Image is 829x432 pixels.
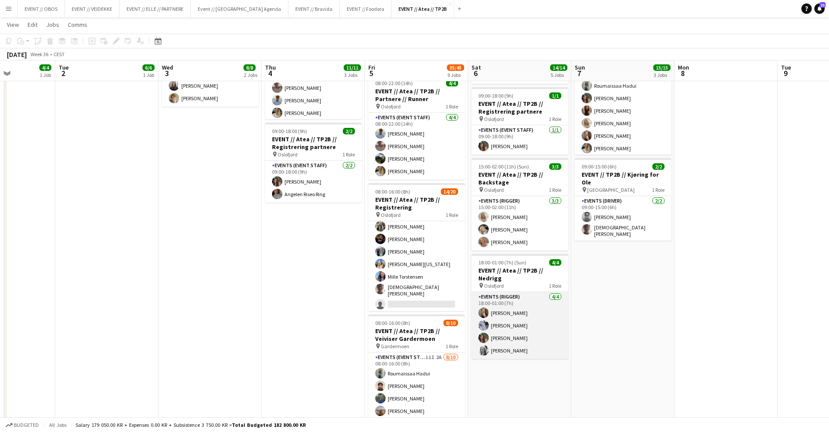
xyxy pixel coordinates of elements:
[446,103,458,110] span: 1 Role
[191,0,288,17] button: Event // [GEOGRAPHIC_DATA] Agenda
[471,196,568,251] app-card-role: Events (Rigger)3/315:00-02:00 (11h)[PERSON_NAME][PERSON_NAME][PERSON_NAME]
[368,64,375,71] span: Fri
[43,19,63,30] a: Jobs
[820,2,826,8] span: 21
[575,64,585,71] span: Sun
[549,116,561,122] span: 1 Role
[471,87,568,155] app-job-card: 09:00-18:00 (9h)1/1EVENT // Atea // TP2B // Registrering partnere Oslofjord1 RoleEvents (Event St...
[368,105,465,375] app-card-role: [PERSON_NAME][PERSON_NAME][PERSON_NAME][PERSON_NAME][PERSON_NAME][PERSON_NAME][PERSON_NAME][US_ST...
[3,19,22,30] a: View
[471,64,481,71] span: Sat
[575,171,671,186] h3: EVENT // TP2B // Kjøring for Ole
[265,64,276,71] span: Thu
[162,65,259,107] app-card-role: Events (Driver)2/209:00-17:00 (8h)[PERSON_NAME][PERSON_NAME]
[368,113,465,180] app-card-role: Events (Event Staff)4/408:00-22:00 (14h)[PERSON_NAME][PERSON_NAME][PERSON_NAME][PERSON_NAME]
[471,292,568,359] app-card-role: Events (Rigger)4/418:00-01:00 (7h)[PERSON_NAME][PERSON_NAME][PERSON_NAME][PERSON_NAME]
[678,64,689,71] span: Mon
[381,103,401,110] span: Oslofjord
[443,320,458,326] span: 8/10
[368,87,465,103] h3: EVENT // Atea // TP2B // Partnere // Runner
[446,80,458,86] span: 4/4
[814,3,825,14] a: 21
[64,19,91,30] a: Comms
[7,21,19,29] span: View
[780,68,791,78] span: 9
[550,64,567,71] span: 14/14
[446,343,458,349] span: 1 Role
[368,327,465,343] h3: EVENT // Atea // TP2B // Veiviser Gardermoen
[368,183,465,311] app-job-card: 08:00-16:00 (8h)14/20EVENT // Atea // TP2B // Registrering Oslofjord1 Role[PERSON_NAME][PERSON_NA...
[68,21,87,29] span: Comms
[161,68,173,78] span: 3
[575,27,671,155] app-job-card: 08:00-16:00 (8h)7/7EVENT // Atea // TP2B // Veiviser OCC Oslofjord1 RoleActor7/708:00-16:00 (8h)R...
[653,64,671,71] span: 15/15
[344,72,361,78] div: 3 Jobs
[265,161,362,203] app-card-role: Events (Event Staff)2/209:00-18:00 (9h)[PERSON_NAME]Angelen Riseo Ring
[344,64,361,71] span: 11/11
[120,0,191,17] button: EVENT // ELLE // PARTNERE
[575,65,671,169] app-card-role: Actor7/708:00-16:00 (8h)Roumaissaa Hadui[PERSON_NAME][PERSON_NAME][PERSON_NAME][PERSON_NAME][PERS...
[375,320,410,326] span: 08:00-16:00 (8h)
[575,196,671,241] app-card-role: Events (Driver)2/209:00-15:00 (6h)[PERSON_NAME][DEMOGRAPHIC_DATA][PERSON_NAME]
[484,116,504,122] span: Oslofjord
[484,283,504,289] span: Oslofjord
[549,259,561,266] span: 4/4
[471,100,568,115] h3: EVENT // Atea // TP2B // Registrering partnere
[368,75,465,180] app-job-card: 08:00-22:00 (14h)4/4EVENT // Atea // TP2B // Partnere // Runner Oslofjord1 RoleEvents (Event Staf...
[478,259,526,266] span: 18:00-01:00 (7h) (Sun)
[478,163,529,170] span: 15:00-02:00 (11h) (Sun)
[264,68,276,78] span: 4
[441,188,458,195] span: 14/20
[162,64,173,71] span: Wed
[471,171,568,186] h3: EVENT // Atea // TP2B // Backstage
[381,212,401,218] span: Oslofjord
[272,128,307,134] span: 09:00-18:00 (9h)
[76,422,306,428] div: Salary 179 050.00 KR + Expenses 0.00 KR + Subsistence 3 750.00 KR =
[4,420,40,430] button: Budgeted
[447,72,464,78] div: 9 Jobs
[28,21,38,29] span: Edit
[575,158,671,241] app-job-card: 09:00-15:00 (6h)2/2EVENT // TP2B // Kjøring for Ole [GEOGRAPHIC_DATA]1 RoleEvents (Driver)2/209:0...
[375,80,413,86] span: 08:00-22:00 (14h)
[342,151,355,158] span: 1 Role
[265,135,362,151] h3: EVENT // Atea // TP2B // Registrering partnere
[549,187,561,193] span: 1 Role
[582,163,617,170] span: 09:00-15:00 (6h)
[39,64,51,71] span: 4/4
[381,343,409,349] span: Gardermoen
[447,64,464,71] span: 35/45
[375,188,410,195] span: 08:00-16:00 (8h)
[28,51,50,57] span: Week 36
[46,21,59,29] span: Jobs
[471,158,568,251] app-job-card: 15:00-02:00 (11h) (Sun)3/3EVENT // Atea // TP2B // Backstage Oslofjord1 RoleEvents (Rigger)3/315:...
[471,254,568,359] app-job-card: 18:00-01:00 (7h) (Sun)4/4EVENT // Atea // TP2B // Nedrigg Oslofjord1 RoleEvents (Rigger)4/418:00-...
[47,422,68,428] span: All jobs
[654,72,670,78] div: 3 Jobs
[18,0,65,17] button: EVENT // OBOS
[470,68,481,78] span: 6
[54,51,65,57] div: CEST
[484,187,504,193] span: Oslofjord
[244,64,256,71] span: 8/8
[142,64,155,71] span: 6/6
[24,19,41,30] a: Edit
[232,422,306,428] span: Total Budgeted 182 800.00 KR
[59,64,69,71] span: Tue
[677,68,689,78] span: 8
[471,267,568,282] h3: EVENT // Atea // TP2B // Nedrigg
[340,0,392,17] button: EVENT // Foodora
[367,68,375,78] span: 5
[40,72,51,78] div: 1 Job
[368,196,465,211] h3: EVENT // Atea // TP2B // Registrering
[781,64,791,71] span: Tue
[471,125,568,155] app-card-role: Events (Event Staff)1/109:00-18:00 (9h)[PERSON_NAME]
[392,0,454,17] button: EVENT // Atea // TP2B
[478,92,513,99] span: 09:00-18:00 (9h)
[652,187,664,193] span: 1 Role
[549,283,561,289] span: 1 Role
